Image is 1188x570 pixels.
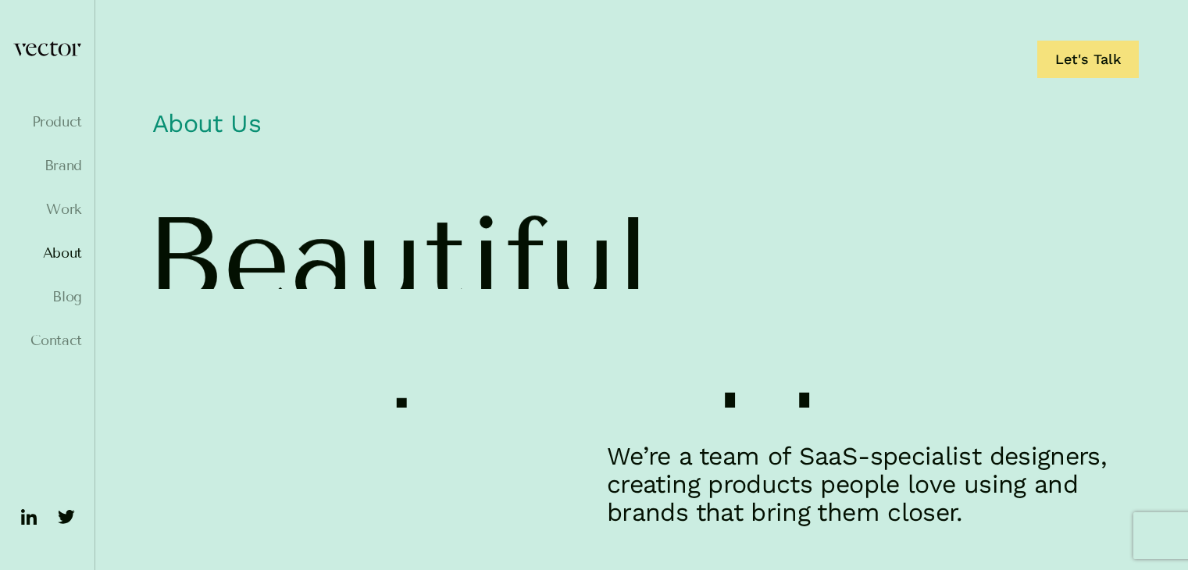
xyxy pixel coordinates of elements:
a: Work [12,201,82,217]
h1: About Us [144,100,1139,155]
a: About [12,245,82,261]
span: meets [144,376,484,495]
a: Product [12,114,82,130]
p: We’re a team of SaaS-specialist designers, creating products people love using and brands that br... [607,442,1139,526]
a: Blog [12,289,82,305]
a: Let's Talk [1037,41,1139,78]
span: usable [526,376,889,495]
img: ico-twitter-fill [54,504,79,529]
img: ico-linkedin [16,504,41,529]
a: Contact [12,333,82,348]
span: Beautiful [144,201,650,319]
a: Brand [12,158,82,173]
